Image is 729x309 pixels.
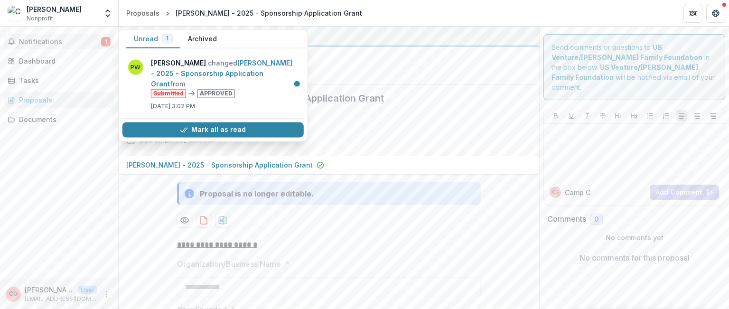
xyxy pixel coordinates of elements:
button: Italicize [581,110,593,122]
div: Proposals [126,8,159,18]
button: Mark all as read [122,122,304,137]
a: Proposals [122,6,163,20]
p: changed from [151,58,298,98]
p: [PERSON_NAME] - 2025 - Sponsorship Application Grant [126,160,313,170]
p: No comments for this proposal [579,252,690,263]
button: Archived [180,30,224,48]
button: Ordered List [660,110,672,122]
p: [PERSON_NAME] [25,285,74,295]
div: [PERSON_NAME] - 2025 - Sponsorship Application Grant [176,8,362,18]
strong: US Venture/[PERSON_NAME] Family Foundation [551,63,698,81]
a: Tasks [4,73,114,88]
button: Underline [566,110,577,122]
div: Camp Gilbert [552,190,559,195]
button: Partners [683,4,702,23]
button: Unread [126,30,180,48]
nav: breadcrumb [122,6,366,20]
h2: Comments [547,215,586,224]
button: Align Left [676,110,687,122]
button: More [101,289,112,300]
p: [EMAIL_ADDRESS][DOMAIN_NAME] [25,295,97,303]
button: Align Center [692,110,703,122]
h2: [PERSON_NAME] - 2025 - Sponsorship Application Grant [126,93,516,104]
div: Tasks [19,75,107,85]
button: Bullet List [645,110,656,122]
div: Proposal is no longer editable. [200,188,314,199]
a: [PERSON_NAME] - 2025 - Sponsorship Application Grant [151,59,292,88]
a: Dashboard [4,53,114,69]
button: Open entity switcher [101,4,114,23]
button: download-proposal [196,213,211,228]
p: User [78,286,97,294]
a: Proposals [4,92,114,108]
div: [PERSON_NAME] [27,4,82,14]
div: Send comments or questions to in the box below. will be notified via email of your comment. [543,34,725,100]
button: Strike [597,110,608,122]
button: Preview d4d1790d-e48d-4364-b6ca-52959d6d8050-0.pdf [177,213,192,228]
button: Heading 1 [613,110,624,122]
div: Camp Gilbert [9,291,18,297]
p: Organization/Business Name [177,258,281,270]
p: Camp G [565,187,591,197]
button: Add Comment [650,185,719,200]
div: Dashboard [19,56,107,66]
p: No comments yet [547,233,721,243]
button: Notifications1 [4,34,114,49]
div: Documents [19,114,107,124]
img: Camp Gilbert [8,6,23,21]
button: download-proposal [215,213,230,228]
span: 1 [101,37,111,47]
span: Notifications [19,38,101,46]
div: US Venture/[PERSON_NAME] Family Foundation [126,30,532,42]
button: Get Help [706,4,725,23]
span: Nonprofit [27,14,53,23]
div: Proposals [19,95,107,105]
button: Align Right [707,110,719,122]
button: Bold [550,110,561,122]
span: 1 [166,35,168,42]
a: Documents [4,112,114,127]
button: Heading 2 [628,110,640,122]
span: 0 [594,215,598,224]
